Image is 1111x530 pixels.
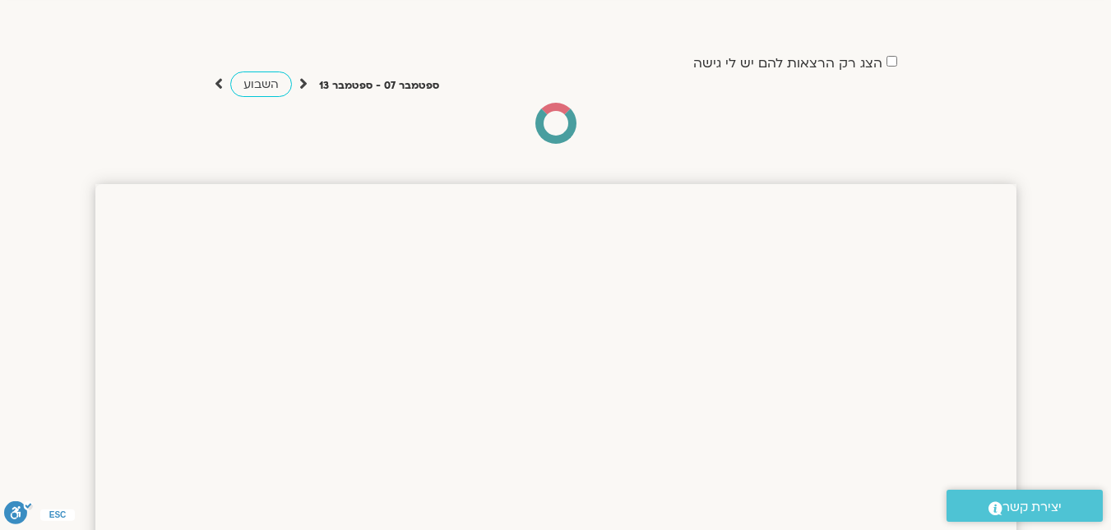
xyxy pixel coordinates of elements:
[947,490,1103,522] a: יצירת קשר
[230,71,292,97] a: השבוע
[693,56,882,71] label: הצג רק הרצאות להם יש לי גישה
[1002,496,1062,518] span: יצירת קשר
[243,76,279,92] span: השבוע
[319,77,439,94] p: ספטמבר 07 - ספטמבר 13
